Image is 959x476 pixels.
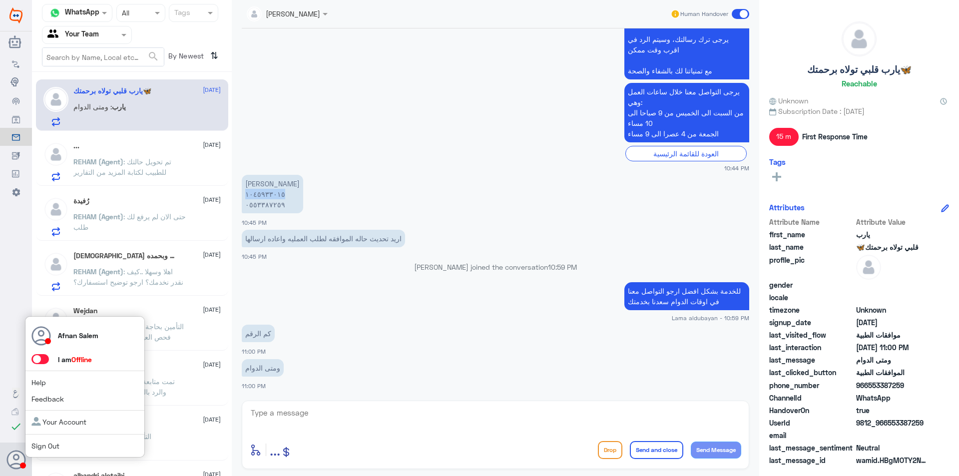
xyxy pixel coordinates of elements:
button: Send Message [691,442,741,459]
button: Send and close [630,441,683,459]
span: locale [769,292,854,303]
h5: ‏يارب قلبي تولاه برحمتك🦋 [807,64,912,75]
h5: ... [73,142,79,150]
h5: سبحان الله وبحمده ♥️ [73,252,177,260]
a: Sign Out [31,442,59,450]
img: defaultAdmin.png [43,252,68,277]
span: 10:45 PM [242,253,267,260]
img: defaultAdmin.png [43,87,68,112]
h5: Wejdan [73,307,97,315]
span: last_message_sentiment [769,443,854,453]
img: whatsapp.png [47,5,62,20]
a: Your Account [31,418,86,426]
span: First Response Time [802,131,868,142]
span: last_name [769,242,854,252]
span: profile_pic [769,255,854,278]
span: Subscription Date : [DATE] [769,106,949,116]
span: last_clicked_button [769,367,854,378]
h6: Tags [769,157,786,166]
img: defaultAdmin.png [43,142,68,167]
span: ... [270,441,280,459]
span: null [856,280,929,290]
span: HandoverOn [769,405,854,416]
p: 11/9/2025, 10:45 PM [242,230,405,247]
span: 966553387259 [856,380,929,391]
span: الموافقات الطبية [856,367,929,378]
p: 11/9/2025, 10:59 PM [624,282,749,310]
span: [DATE] [203,85,221,94]
p: 11/9/2025, 10:45 PM [242,175,303,213]
span: By Newest [164,47,206,67]
p: 11/9/2025, 10:44 PM [624,83,749,142]
span: UserId [769,418,854,428]
a: Feedback [31,395,64,403]
span: [DATE] [203,360,221,369]
span: email [769,430,854,441]
span: [DATE] [203,195,221,204]
span: REHAM (Agent) [73,212,123,221]
span: 11:00 PM [242,348,266,355]
span: [DATE] [203,305,221,314]
span: Offline [71,355,92,364]
span: I am [58,355,92,364]
span: قلبي تولاه برحمتك🦋 [856,242,929,252]
span: 10:59 PM [548,263,577,271]
span: first_name [769,229,854,240]
i: check [10,421,22,433]
span: 0 [856,443,929,453]
button: search [147,48,159,65]
span: 2025-09-11T20:00:22.451Z [856,342,929,353]
span: Unknown [856,305,929,315]
h6: Attributes [769,203,805,212]
span: gender [769,280,854,290]
span: Attribute Name [769,217,854,227]
p: 11/9/2025, 11:00 PM [242,325,275,342]
span: last_interaction [769,342,854,353]
p: 11/9/2025, 11:00 PM [242,359,284,377]
span: 2025-09-11T19:43:43.111Z [856,317,929,328]
span: [DATE] [203,140,221,149]
span: Attribute Value [856,217,929,227]
img: defaultAdmin.png [43,197,68,222]
h5: ‏يارب قلبي تولاه برحمتك🦋 [73,87,151,95]
img: defaultAdmin.png [856,255,881,280]
span: : ومتى الدوام [73,102,112,111]
input: Search by Name, Local etc… [42,48,164,66]
span: ‏يارب [112,102,126,111]
img: Widebot Logo [9,7,22,23]
span: [DATE] [203,250,221,259]
button: ... [270,439,280,461]
span: signup_date [769,317,854,328]
span: Unknown [769,95,808,106]
span: true [856,405,929,416]
span: ‏يارب [856,229,929,240]
button: Avatar [6,450,25,469]
h5: رُفيدة [73,197,89,205]
div: العودة للقائمة الرئيسية [625,146,747,161]
div: Tags [173,7,190,20]
span: phone_number [769,380,854,391]
img: yourTeam.svg [47,27,62,42]
a: Help [31,378,46,387]
p: Afnan Salem [58,330,98,341]
span: ومتى الدوام [856,355,929,365]
span: 11:00 PM [242,383,266,389]
span: timezone [769,305,854,315]
span: ChannelId [769,393,854,403]
span: REHAM (Agent) [73,267,123,276]
span: Lama aldubayan - 10:59 PM [672,314,749,322]
h6: Reachable [842,79,877,88]
span: [DATE] [203,415,221,424]
span: REHAM (Agent) [73,157,123,166]
i: ⇅ [210,47,218,64]
span: last_message [769,355,854,365]
p: [PERSON_NAME] joined the conversation [242,262,749,272]
img: defaultAdmin.png [842,22,876,56]
button: Drop [598,441,622,459]
span: : اهلا وسهلا ..كيف نقدر نخدمك؟ ارجو توضيح استسفارك؟ [73,267,183,286]
span: search [147,50,159,62]
span: موافقات الطبية [856,330,929,340]
span: Human Handover [680,9,728,18]
span: null [856,292,929,303]
span: 2 [856,393,929,403]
